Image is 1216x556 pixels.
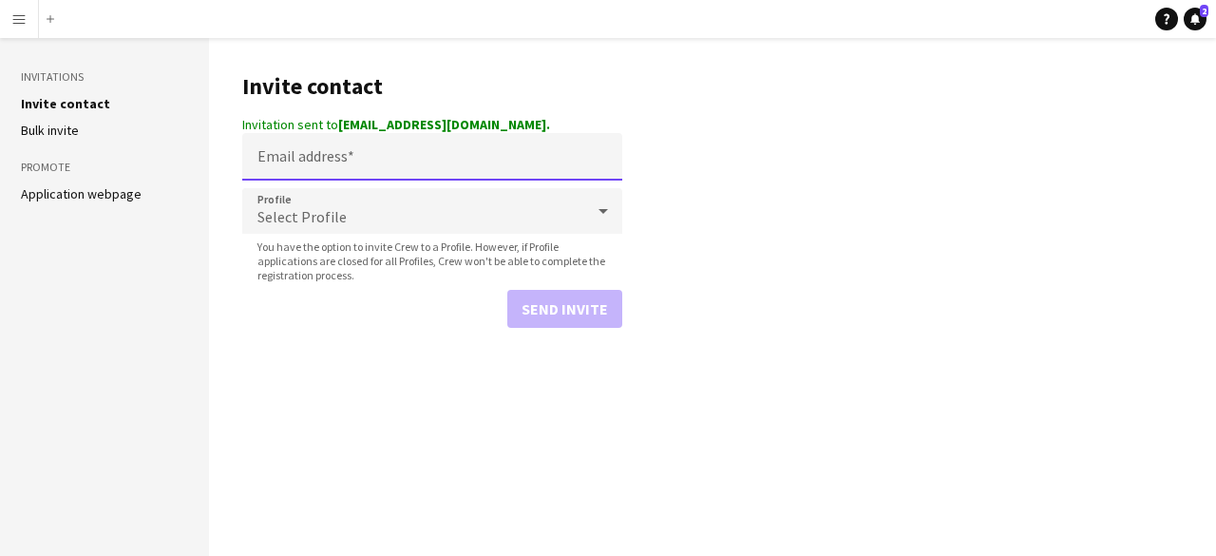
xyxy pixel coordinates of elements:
[21,122,79,139] a: Bulk invite
[21,185,142,202] a: Application webpage
[257,207,347,226] span: Select Profile
[242,240,622,282] span: You have the option to invite Crew to a Profile. However, if Profile applications are closed for ...
[242,116,622,133] div: Invitation sent to
[21,159,188,176] h3: Promote
[21,95,110,112] a: Invite contact
[1184,8,1206,30] a: 2
[21,68,188,86] h3: Invitations
[338,116,550,133] strong: [EMAIL_ADDRESS][DOMAIN_NAME].
[242,72,622,101] h1: Invite contact
[1200,5,1208,17] span: 2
